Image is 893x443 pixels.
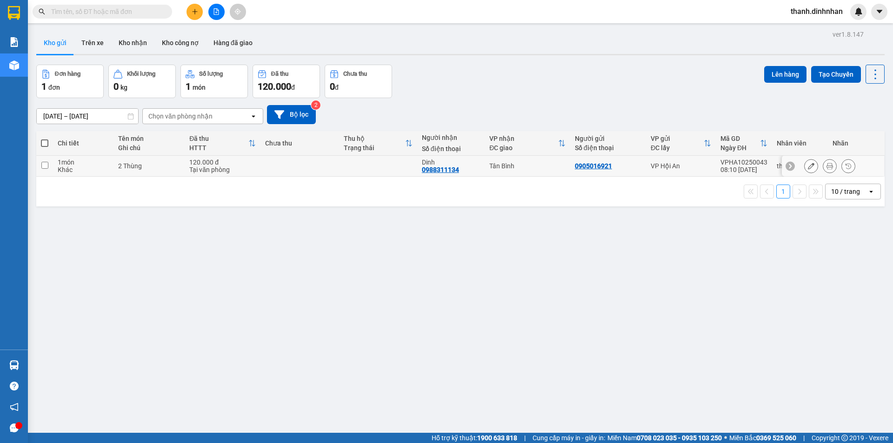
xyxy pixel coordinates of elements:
[58,166,109,173] div: Khác
[651,135,704,142] div: VP gửi
[180,65,248,98] button: Số lượng1món
[10,403,19,411] span: notification
[199,71,223,77] div: Số lượng
[193,84,206,91] span: món
[291,84,295,91] span: đ
[716,131,772,156] th: Toggle SortBy
[206,32,260,54] button: Hàng đã giao
[325,65,392,98] button: Chưa thu0đ
[477,434,517,442] strong: 1900 633 818
[127,71,155,77] div: Khối lượng
[265,139,334,147] div: Chưa thu
[58,159,109,166] div: 1 món
[118,162,180,170] div: 2 Thùng
[330,81,335,92] span: 0
[489,162,566,170] div: Tân Bình
[343,71,367,77] div: Chưa thu
[189,144,248,152] div: HTTT
[804,159,818,173] div: Sửa đơn hàng
[258,81,291,92] span: 120.000
[833,29,864,40] div: ver 1.8.147
[9,37,19,47] img: solution-icon
[575,135,641,142] div: Người gửi
[10,423,19,432] span: message
[776,185,790,198] button: 1
[783,6,850,17] span: thanh.dinhnhan
[51,7,161,17] input: Tìm tên, số ĐT hoặc mã đơn
[39,8,45,15] span: search
[489,135,558,142] div: VP nhận
[637,434,722,442] strong: 0708 023 035 - 0935 103 250
[186,81,191,92] span: 1
[74,32,111,54] button: Trên xe
[9,360,19,370] img: warehouse-icon
[41,81,47,92] span: 1
[422,134,480,141] div: Người nhận
[148,112,213,121] div: Chọn văn phòng nhận
[253,65,320,98] button: Đã thu120.000đ
[720,135,760,142] div: Mã GD
[811,66,861,83] button: Tạo Chuyến
[422,159,480,166] div: Dinh
[803,433,805,443] span: |
[48,84,60,91] span: đơn
[189,159,256,166] div: 120.000 đ
[213,8,220,15] span: file-add
[422,166,459,173] div: 0988311134
[833,139,879,147] div: Nhãn
[120,84,127,91] span: kg
[230,4,246,20] button: aim
[854,7,863,16] img: icon-new-feature
[37,109,138,124] input: Select a date range.
[422,145,480,152] div: Số điện thoại
[118,144,180,152] div: Ghi chú
[192,8,198,15] span: plus
[344,135,405,142] div: Thu hộ
[311,100,320,110] sup: 2
[871,4,887,20] button: caret-down
[575,162,612,170] div: 0905016921
[58,139,109,147] div: Chi tiết
[867,188,875,195] svg: open
[720,166,767,173] div: 08:10 [DATE]
[267,105,316,124] button: Bộ lọc
[185,131,260,156] th: Toggle SortBy
[113,81,119,92] span: 0
[108,65,176,98] button: Khối lượng0kg
[250,112,257,120] svg: open
[724,436,727,440] span: ⚪️
[154,32,206,54] button: Kho công nợ
[335,84,339,91] span: đ
[9,60,19,70] img: warehouse-icon
[575,144,641,152] div: Số điện thoại
[36,32,74,54] button: Kho gửi
[8,6,20,20] img: logo-vxr
[720,159,767,166] div: VPHA10250043
[234,8,241,15] span: aim
[777,162,823,170] div: thanh.dinhnhan
[777,139,823,147] div: Nhân viên
[489,144,558,152] div: ĐC giao
[651,162,711,170] div: VP Hội An
[187,4,203,20] button: plus
[189,135,248,142] div: Đã thu
[118,135,180,142] div: Tên món
[646,131,716,156] th: Toggle SortBy
[729,433,796,443] span: Miền Bắc
[36,65,104,98] button: Đơn hàng1đơn
[485,131,570,156] th: Toggle SortBy
[875,7,884,16] span: caret-down
[756,434,796,442] strong: 0369 525 060
[607,433,722,443] span: Miền Nam
[10,382,19,390] span: question-circle
[271,71,288,77] div: Đã thu
[720,144,760,152] div: Ngày ĐH
[189,166,256,173] div: Tại văn phòng
[208,4,225,20] button: file-add
[533,433,605,443] span: Cung cấp máy in - giấy in:
[841,435,848,441] span: copyright
[524,433,526,443] span: |
[831,187,860,196] div: 10 / trang
[55,71,80,77] div: Đơn hàng
[339,131,417,156] th: Toggle SortBy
